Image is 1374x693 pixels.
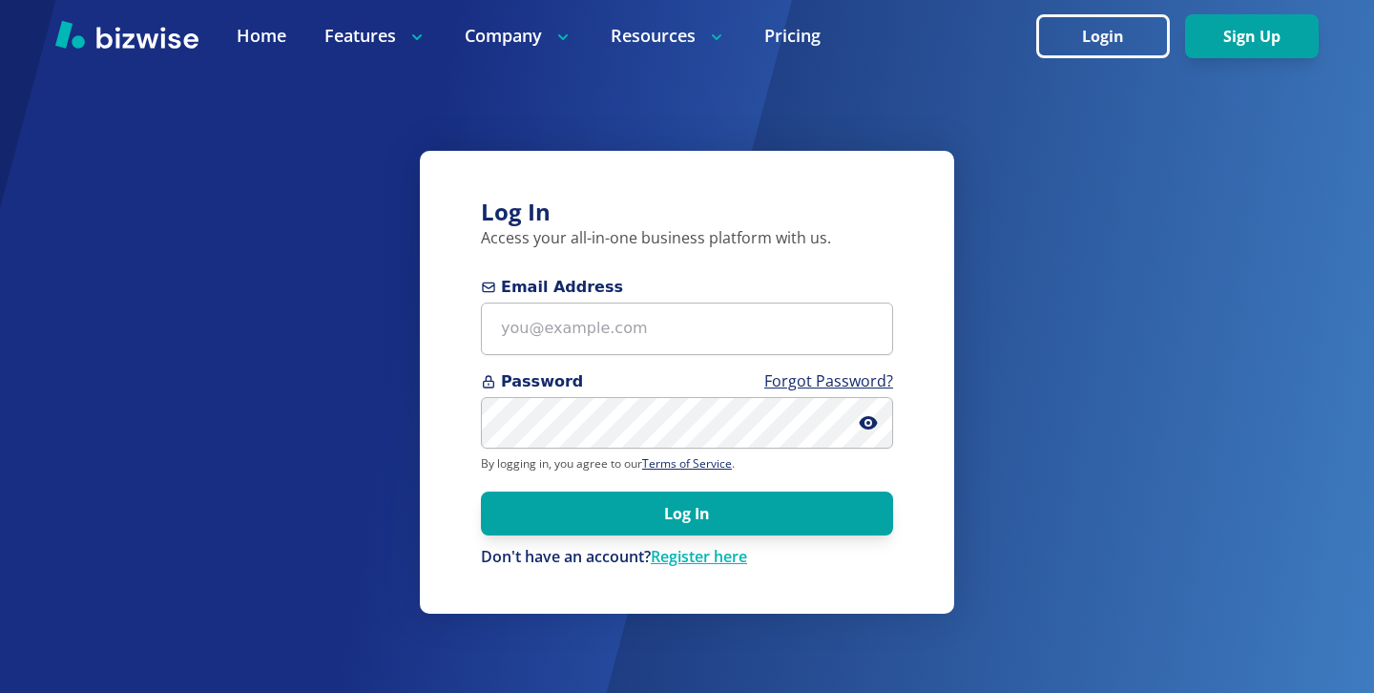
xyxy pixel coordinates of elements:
p: Resources [611,24,726,48]
p: By logging in, you agree to our . [481,456,893,472]
img: Bizwise Logo [55,20,198,49]
a: Forgot Password? [764,370,893,391]
p: Don't have an account? [481,547,893,568]
a: Terms of Service [642,455,732,472]
input: you@example.com [481,303,893,355]
button: Login [1036,14,1170,58]
a: Sign Up [1185,28,1319,46]
button: Log In [481,492,893,535]
button: Sign Up [1185,14,1319,58]
p: Company [465,24,572,48]
a: Home [237,24,286,48]
a: Login [1036,28,1185,46]
p: Features [324,24,427,48]
span: Email Address [481,276,893,299]
h3: Log In [481,197,893,228]
p: Access your all-in-one business platform with us. [481,228,893,249]
a: Pricing [764,24,821,48]
div: Don't have an account?Register here [481,547,893,568]
span: Password [481,370,893,393]
a: Register here [651,546,747,567]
